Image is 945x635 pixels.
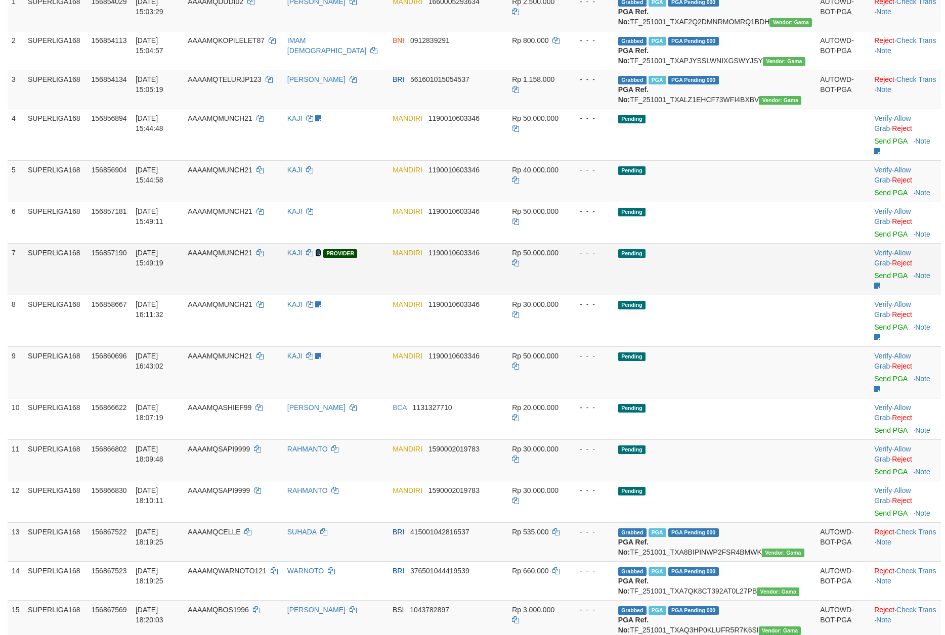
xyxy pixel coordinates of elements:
[571,248,610,258] div: - - -
[24,295,88,346] td: SUPERLIGA168
[8,522,24,561] td: 13
[8,481,24,522] td: 12
[287,300,303,308] a: KAJI
[188,300,252,308] span: AAAAMQMUNCH21
[410,36,450,44] span: Copy 0912839291 to clipboard
[618,85,649,104] b: PGA Ref. No:
[571,165,610,175] div: - - -
[188,36,265,44] span: AAAAMQKOPILELET87
[618,567,647,576] span: Grabbed
[24,481,88,522] td: SUPERLIGA168
[870,398,941,439] td: · ·
[874,445,911,463] span: ·
[876,616,891,624] a: Note
[92,486,127,494] span: 156866830
[24,109,88,160] td: SUPERLIGA168
[136,403,163,422] span: [DATE] 18:07:19
[874,445,911,463] a: Allow Grab
[896,606,936,614] a: Check Trans
[618,249,646,258] span: Pending
[618,404,646,413] span: Pending
[874,114,911,132] a: Allow Grab
[870,31,941,70] td: · ·
[915,137,930,145] a: Note
[287,567,324,575] a: WARNOTO
[874,300,911,319] span: ·
[870,481,941,522] td: · ·
[618,616,649,634] b: PGA Ref. No:
[876,85,891,94] a: Note
[618,577,649,595] b: PGA Ref. No:
[8,109,24,160] td: 4
[874,137,907,145] a: Send PGA
[188,445,250,453] span: AAAAMQSAPI9999
[571,605,610,615] div: - - -
[287,486,328,494] a: RAHMANTO
[874,468,907,476] a: Send PGA
[393,300,422,308] span: MANDIRI
[24,70,88,109] td: SUPERLIGA168
[512,528,548,536] span: Rp 535.000
[874,403,892,412] a: Verify
[668,606,719,615] span: PGA Pending
[571,113,610,123] div: - - -
[410,606,449,614] span: Copy 1043782897 to clipboard
[393,606,404,614] span: BSI
[136,75,163,94] span: [DATE] 15:05:19
[874,189,907,197] a: Send PGA
[92,403,127,412] span: 156866622
[287,75,346,83] a: [PERSON_NAME]
[8,295,24,346] td: 8
[876,47,891,55] a: Note
[892,414,912,422] a: Reject
[618,487,646,495] span: Pending
[92,528,127,536] span: 156867522
[92,249,127,257] span: 156857190
[512,249,559,257] span: Rp 50.000.000
[24,561,88,600] td: SUPERLIGA168
[915,323,930,331] a: Note
[618,445,646,454] span: Pending
[323,249,357,258] div: PROVIDER
[874,249,892,257] a: Verify
[618,208,646,216] span: Pending
[876,577,891,585] a: Note
[571,527,610,537] div: - - -
[870,346,941,398] td: · ·
[874,486,911,505] a: Allow Grab
[393,352,422,360] span: MANDIRI
[876,8,891,16] a: Note
[393,567,404,575] span: BRI
[571,566,610,576] div: - - -
[188,166,252,174] span: AAAAMQMUNCH21
[24,160,88,202] td: SUPERLIGA168
[24,202,88,243] td: SUPERLIGA168
[614,561,816,600] td: TF_251001_TXA7QK8CT392AT0L27PB
[870,522,941,561] td: · ·
[896,528,936,536] a: Check Trans
[870,243,941,295] td: · ·
[614,522,816,561] td: TF_251001_TXA8BIPINWP2FSR4BMWK
[393,36,404,44] span: BNI
[188,249,252,257] span: AAAAMQMUNCH21
[512,114,559,122] span: Rp 50.000.000
[870,439,941,481] td: · ·
[874,375,907,383] a: Send PGA
[874,114,892,122] a: Verify
[874,352,892,360] a: Verify
[8,439,24,481] td: 11
[874,528,894,536] a: Reject
[618,352,646,361] span: Pending
[892,259,912,267] a: Reject
[759,96,801,105] span: Vendor URL: https://trx31.1velocity.biz
[649,76,666,84] span: Marked by aafsengchandara
[393,166,422,174] span: MANDIRI
[136,36,163,55] span: [DATE] 15:04:57
[287,528,317,536] a: SUHADA
[188,528,240,536] span: AAAAMQCELLE
[874,271,907,280] a: Send PGA
[874,606,894,614] a: Reject
[915,509,930,517] a: Note
[287,249,303,257] a: KAJI
[874,403,911,422] a: Allow Grab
